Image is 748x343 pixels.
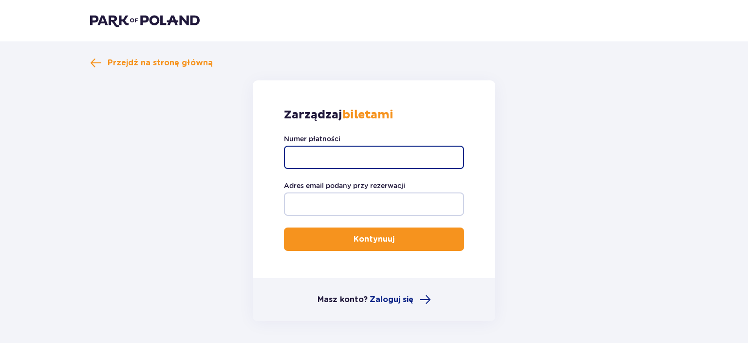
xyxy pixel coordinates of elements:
[342,108,393,122] strong: biletami
[108,57,213,68] span: Przejdź na stronę główną
[90,14,200,27] img: Park of Poland logo
[354,234,394,245] p: Kontynuuj
[284,228,464,251] button: Kontynuuj
[318,294,368,305] p: Masz konto?
[370,294,431,305] a: Zaloguj się
[90,57,213,69] a: Przejdź na stronę główną
[370,294,413,305] span: Zaloguj się
[284,134,340,144] label: Numer płatności
[284,108,393,122] p: Zarządzaj
[284,181,405,191] label: Adres email podany przy rezerwacji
